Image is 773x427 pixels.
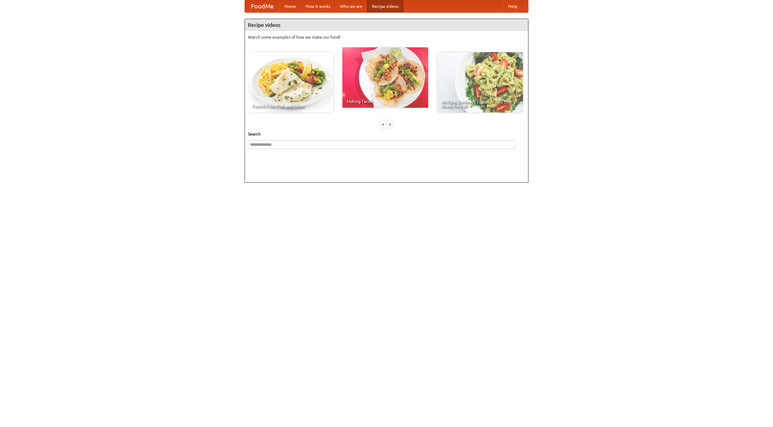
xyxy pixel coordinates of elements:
[248,131,525,137] h5: Search
[380,120,386,128] div: «
[248,52,334,113] a: French Fries Fish and Chips
[245,19,528,31] h4: Recipe videos
[335,0,367,12] a: Who we are
[387,120,393,128] div: »
[367,0,403,12] a: Recipe videos
[252,104,329,108] span: French Fries Fish and Chips
[437,52,523,113] a: An Easy, Summery Tomato Pasta That's Ready for Fall
[280,0,301,12] a: Home
[503,0,522,12] a: Help
[245,0,280,12] a: FoodMe
[441,100,519,108] span: An Easy, Summery Tomato Pasta That's Ready for Fall
[342,47,428,108] a: Making Tacos
[347,99,424,104] span: Making Tacos
[248,34,525,40] p: Watch some examples of how we make our food!
[301,0,335,12] a: How it works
